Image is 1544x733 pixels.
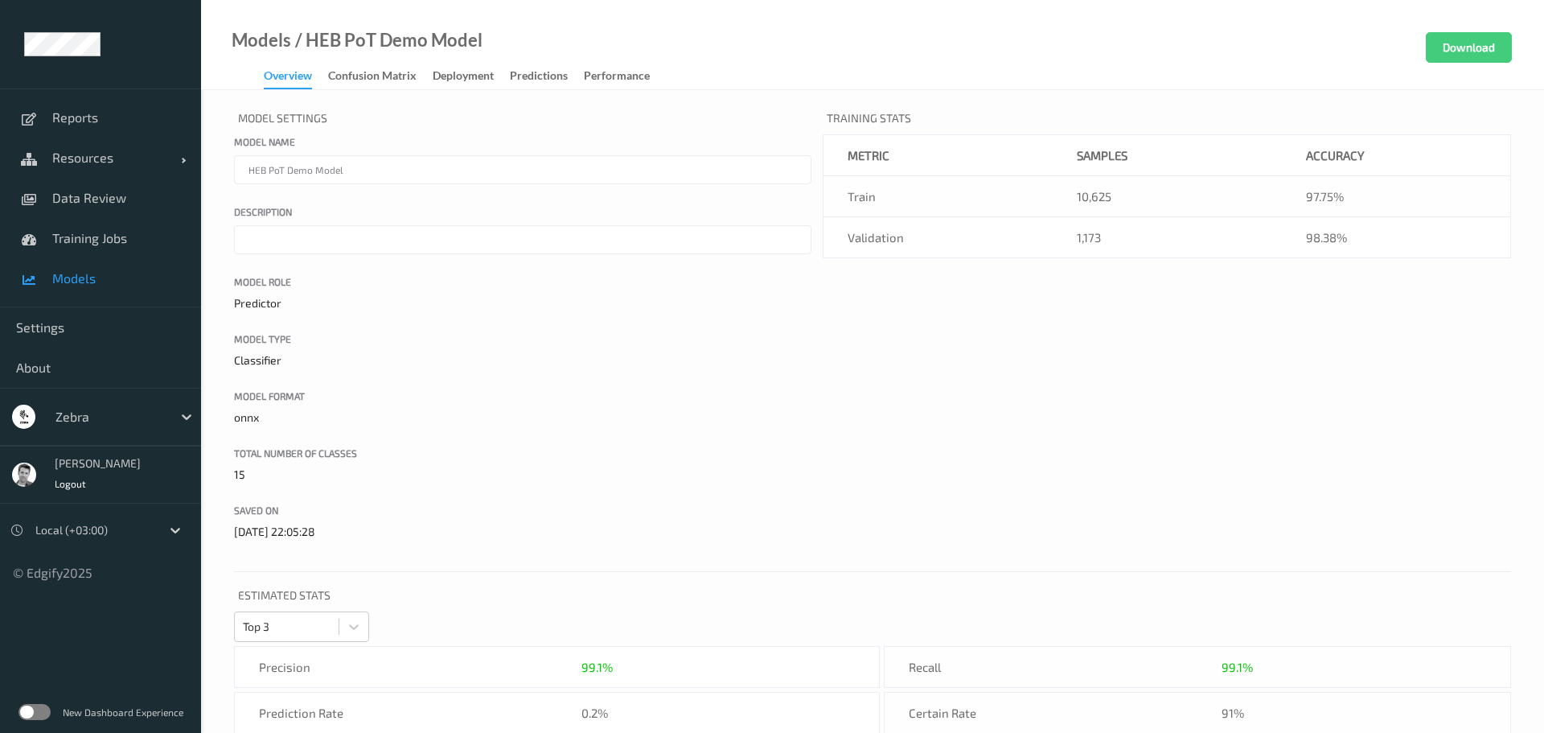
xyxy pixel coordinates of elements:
div: Certain Rate [885,693,1197,733]
button: Download [1426,32,1512,63]
div: 91% [1197,693,1510,733]
th: Samples [1053,135,1282,176]
div: Prediction Rate [235,693,557,733]
a: Predictions [510,65,584,88]
a: Performance [584,65,666,88]
div: Performance [584,68,650,88]
label: Total number of classes [234,446,811,460]
a: Deployment [433,65,510,88]
td: 97.75% [1282,176,1511,217]
div: Deployment [433,68,494,88]
th: Accuracy [1282,135,1511,176]
div: Overview [264,68,312,89]
div: 99.1% [581,659,613,675]
label: Model Format [234,389,811,403]
div: Confusion matrix [328,68,417,88]
div: 0.2% [557,693,880,733]
div: 99.1% [1222,659,1253,675]
td: 98.38% [1282,217,1511,258]
th: metric [823,135,1053,176]
label: Model Role [234,274,811,289]
td: 10,625 [1053,176,1282,217]
p: Classifier [234,352,811,369]
td: 1,173 [1053,217,1282,258]
td: Validation [823,217,1053,258]
td: Train [823,176,1053,217]
p: Predictor [234,295,811,311]
div: Predictions [510,68,568,88]
a: Overview [264,65,328,89]
div: / HEB PoT Demo Model [291,32,482,48]
p: onnx [234,410,811,426]
label: Model name [234,134,811,149]
p: 15 [234,467,811,483]
a: Models [232,32,291,48]
div: Recall [885,647,1197,687]
label: Model Type [234,331,811,346]
div: Precision [235,647,557,687]
label: Saved On [234,503,811,517]
label: Description [234,204,811,219]
p: [DATE] 22:05:28 [234,524,811,540]
p: Estimated Stats [234,583,1511,612]
p: Model Settings [234,106,811,134]
a: Confusion matrix [328,65,433,88]
p: Training Stats [823,106,1511,134]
